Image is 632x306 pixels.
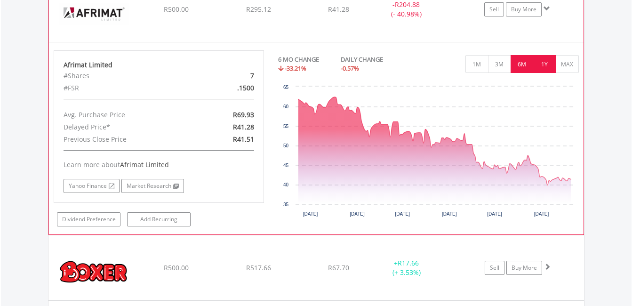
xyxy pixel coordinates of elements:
[127,212,191,226] a: Add Recurring
[56,121,193,133] div: Delayed Price*
[285,64,306,72] span: -33.21%
[283,104,289,109] text: 60
[64,60,255,70] div: Afrimat Limited
[556,55,579,73] button: MAX
[278,82,578,223] svg: Interactive chart
[278,82,579,223] div: Chart. Highcharts interactive chart.
[398,258,419,267] span: R17.66
[484,2,504,16] a: Sell
[395,211,410,217] text: [DATE]
[350,211,365,217] text: [DATE]
[328,5,349,14] span: R41.28
[442,211,457,217] text: [DATE]
[64,160,255,169] div: Learn more about
[120,160,169,169] span: Afrimat Limited
[233,122,254,131] span: R41.28
[283,182,289,187] text: 40
[488,55,511,73] button: 3M
[487,211,502,217] text: [DATE]
[341,64,359,72] span: -0.57%
[278,55,319,64] div: 6 MO CHANGE
[56,109,193,121] div: Avg. Purchase Price
[533,55,556,73] button: 1Y
[283,202,289,207] text: 35
[56,70,193,82] div: #Shares
[57,212,120,226] a: Dividend Preference
[53,247,134,298] img: EQU.ZA.BOX.png
[506,261,542,275] a: Buy More
[303,211,318,217] text: [DATE]
[534,211,549,217] text: [DATE]
[246,263,271,272] span: R517.66
[341,55,416,64] div: DAILY CHANGE
[283,85,289,90] text: 65
[164,263,189,272] span: R500.00
[64,179,120,193] a: Yahoo Finance
[56,133,193,145] div: Previous Close Price
[246,5,271,14] span: R295.12
[233,135,254,144] span: R41.51
[511,55,534,73] button: 6M
[233,110,254,119] span: R69.93
[506,2,542,16] a: Buy More
[283,143,289,148] text: 50
[283,124,289,129] text: 55
[371,258,442,277] div: + (+ 3.53%)
[193,70,261,82] div: 7
[121,179,184,193] a: Market Research
[328,263,349,272] span: R67.70
[465,55,488,73] button: 1M
[283,163,289,168] text: 45
[485,261,504,275] a: Sell
[164,5,189,14] span: R500.00
[193,82,261,94] div: .1500
[56,82,193,94] div: #FSR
